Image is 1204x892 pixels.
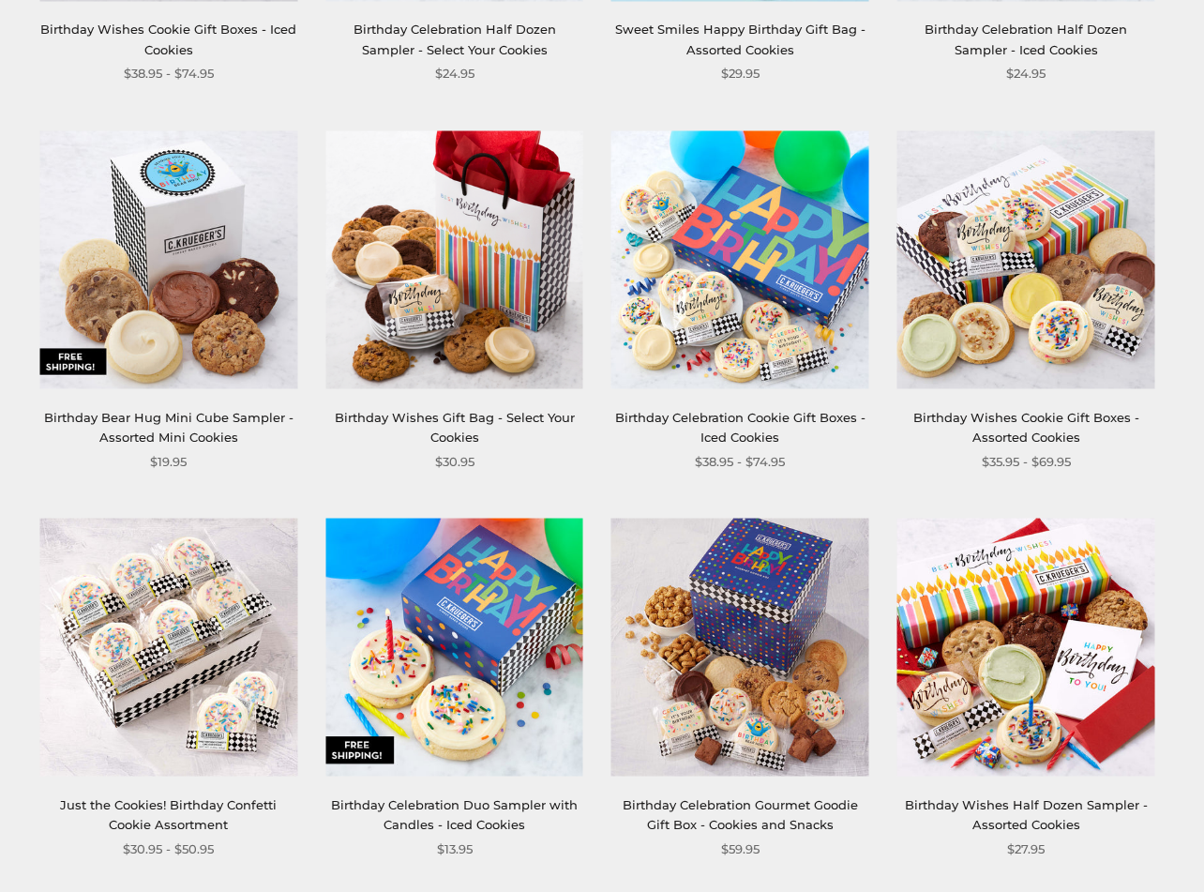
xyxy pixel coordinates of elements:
a: Birthday Celebration Gourmet Goodie Gift Box - Cookies and Snacks [623,797,858,832]
a: Just the Cookies! Birthday Confetti Cookie Assortment [60,797,277,832]
span: $38.95 - $74.95 [695,452,785,472]
a: Sweet Smiles Happy Birthday Gift Bag - Assorted Cookies [615,22,865,56]
a: Birthday Wishes Cookie Gift Boxes - Iced Cookies [40,22,296,56]
a: Birthday Bear Hug Mini Cube Sampler - Assorted Mini Cookies [44,410,293,445]
a: Birthday Celebration Half Dozen Sampler - Select Your Cookies [354,22,556,56]
img: Birthday Celebration Duo Sampler with Candles - Iced Cookies [325,519,583,777]
img: Birthday Celebration Gourmet Goodie Gift Box - Cookies and Snacks [611,519,869,777]
span: $30.95 - $50.95 [123,839,214,859]
span: $30.95 [435,452,474,472]
a: Birthday Celebration Duo Sampler with Candles - Iced Cookies [331,797,578,832]
a: Birthday Celebration Half Dozen Sampler - Iced Cookies [925,22,1127,56]
span: $38.95 - $74.95 [124,64,214,83]
img: Birthday Celebration Cookie Gift Boxes - Iced Cookies [611,131,869,389]
img: Just the Cookies! Birthday Confetti Cookie Assortment [39,519,297,777]
a: Birthday Wishes Half Dozen Sampler - Assorted Cookies [905,797,1148,832]
img: Birthday Bear Hug Mini Cube Sampler - Assorted Mini Cookies [39,131,297,389]
span: $24.95 [435,64,474,83]
span: $59.95 [721,839,760,859]
a: Birthday Wishes Cookie Gift Boxes - Assorted Cookies [913,410,1139,445]
span: $29.95 [721,64,760,83]
span: $27.95 [1007,839,1045,859]
span: $13.95 [437,839,473,859]
span: $35.95 - $69.95 [982,452,1071,472]
a: Birthday Celebration Cookie Gift Boxes - Iced Cookies [615,410,865,445]
span: $24.95 [1006,64,1046,83]
img: Birthday Wishes Cookie Gift Boxes - Assorted Cookies [897,131,1155,389]
img: Birthday Wishes Gift Bag - Select Your Cookies [325,131,583,389]
a: Birthday Wishes Gift Bag - Select Your Cookies [335,410,575,445]
span: $19.95 [150,452,187,472]
img: Birthday Wishes Half Dozen Sampler - Assorted Cookies [897,519,1155,777]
